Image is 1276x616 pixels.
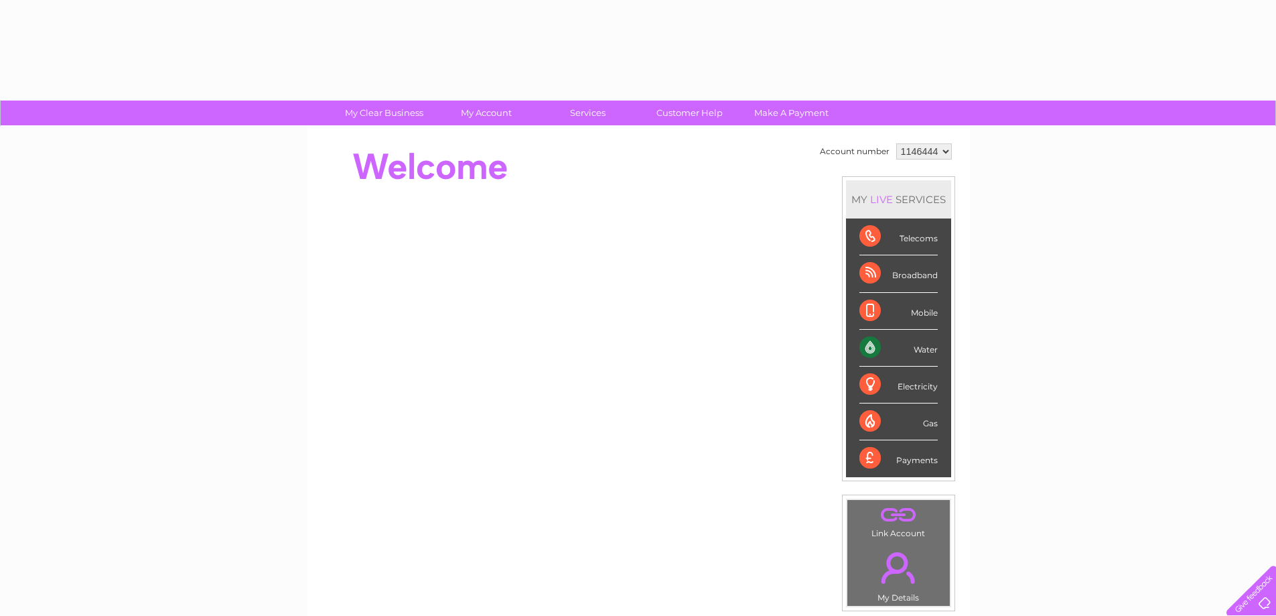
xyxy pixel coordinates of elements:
div: Gas [859,404,938,440]
a: My Account [431,101,541,125]
td: Link Account [847,499,950,542]
div: MY SERVICES [846,180,951,219]
td: My Details [847,541,950,607]
a: Services [533,101,643,125]
div: LIVE [867,193,896,206]
div: Water [859,330,938,367]
div: Payments [859,440,938,477]
div: Broadband [859,255,938,292]
a: . [851,544,946,591]
a: Customer Help [634,101,745,125]
div: Electricity [859,367,938,404]
div: Telecoms [859,219,938,255]
a: Make A Payment [736,101,847,125]
a: . [851,503,946,527]
div: Mobile [859,293,938,330]
a: My Clear Business [329,101,439,125]
td: Account number [817,140,893,163]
